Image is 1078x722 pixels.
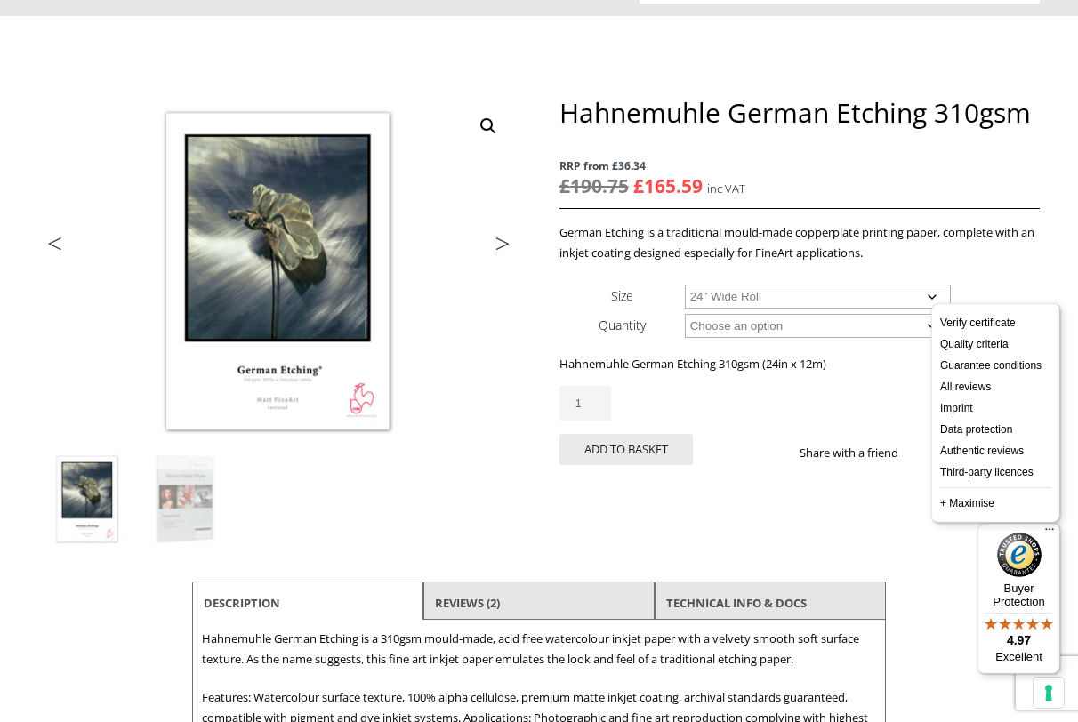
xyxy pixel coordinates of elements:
img: facebook sharing button [920,445,934,460]
button: + Maximise [940,494,994,512]
a: Quality criteria [940,335,1051,353]
p: Excellent [977,650,1060,664]
a: Description [204,587,280,619]
a: Guarantee conditions [940,357,1051,374]
span: £ [559,173,570,198]
img: Hahnemuhle German Etching 310gsm - Image 2 [137,452,233,548]
a: All reviews [940,378,1051,396]
a: Authentic reviews [940,442,1051,460]
h1: Hahnemuhle German Etching 310gsm [559,96,1040,129]
button: Add to basket [559,434,693,465]
p: German Etching is a traditional mould-made copperplate printing paper, complete with an inkjet co... [559,222,1040,263]
button: Your consent preferences for tracking technologies [1034,678,1064,708]
button: Third-party licences [940,463,1034,481]
label: Quantity [599,317,646,333]
button: Menu [1039,523,1060,544]
a: Imprint [940,399,1051,417]
span: £ [633,173,644,198]
span: RRP from £36.34 [559,156,1040,176]
button: Trusted Shops TrustmarkBuyer Protection4.97Excellent [977,523,1060,674]
img: Hahnemuhle German Etching 310gsm [39,452,135,548]
label: Size [611,287,633,304]
p: Buyer Protection [977,582,1060,608]
a: View full-screen image gallery [472,110,504,142]
input: Product quantity [559,386,611,421]
a: Data protection [940,421,1051,438]
p: Share with a friend [800,443,920,463]
img: Trusted Shops Trustmark [997,533,1042,577]
a: Verify certificate [940,314,1051,332]
a: Reviews (2) [435,587,500,619]
bdi: 165.59 [633,173,703,198]
bdi: 190.75 [559,173,629,198]
p: Hahnemuhle German Etching is a 310gsm mould-made, acid free watercolour inkjet paper with a velve... [202,629,876,670]
span: 4.97 [1007,633,1031,647]
a: TECHNICAL INFO & DOCS [666,587,807,619]
p: Hahnemuhle German Etching 310gsm (24in x 12m) [559,354,1040,374]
